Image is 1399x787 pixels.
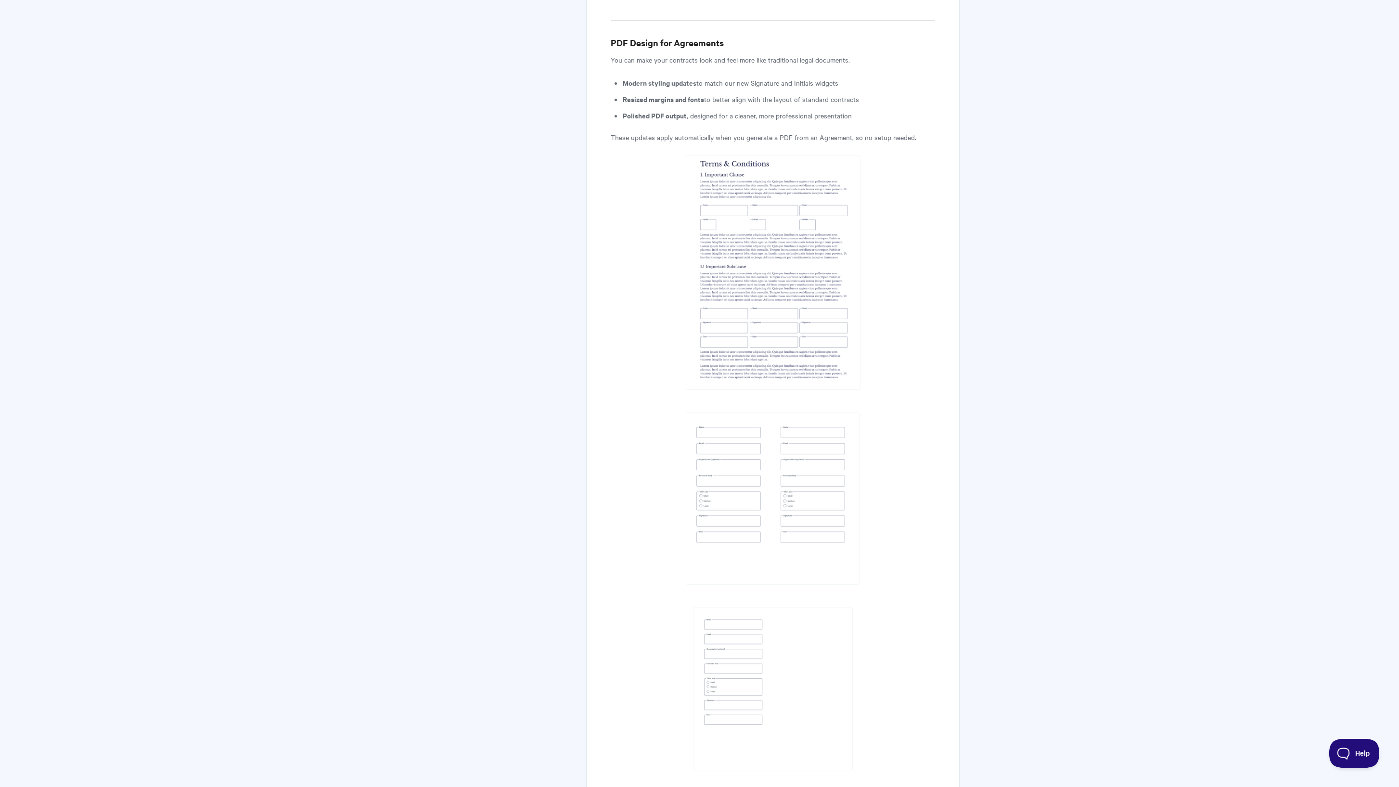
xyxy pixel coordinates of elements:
strong: Resized margins and fonts [623,94,704,104]
iframe: Toggle Customer Support [1329,739,1380,768]
p: You can make your contracts look and feel more like traditional legal documents. [611,54,935,65]
img: file-wvpBVzAuG8.png [685,155,861,389]
li: , designed for a cleaner, more professional presentation [623,110,935,121]
img: file-R9ajSTNQUj.png [686,412,860,585]
strong: Modern styling updates [623,77,696,88]
h3: PDF Design for Agreements [611,36,935,50]
p: These updates apply automatically when you generate a PDF from an Agreement, so no setup needed. [611,131,935,143]
strong: Polished PDF output [623,110,687,120]
li: to match our new Signature and Initials widgets [623,77,935,89]
li: to better align with the layout of standard contracts [623,93,935,105]
img: file-QtaRBXGjGv.png [693,607,853,771]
